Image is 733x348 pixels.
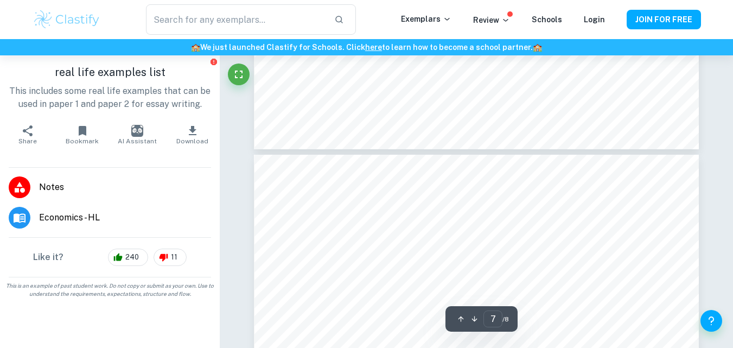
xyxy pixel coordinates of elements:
[55,119,110,150] button: Bookmark
[533,43,542,52] span: 🏫
[532,15,562,24] a: Schools
[209,58,218,66] button: Report issue
[176,137,208,145] span: Download
[365,43,382,52] a: here
[191,43,200,52] span: 🏫
[9,64,211,80] h1: real life examples list
[18,137,37,145] span: Share
[473,14,510,26] p: Review
[4,282,215,298] span: This is an example of past student work. Do not copy or submit as your own. Use to understand the...
[165,252,183,263] span: 11
[154,249,187,266] div: 11
[108,249,148,266] div: 240
[118,137,157,145] span: AI Assistant
[66,137,99,145] span: Bookmark
[9,85,211,111] p: This includes some real life examples that can be used in paper 1 and paper 2 for essay writing.
[165,119,220,150] button: Download
[700,310,722,332] button: Help and Feedback
[627,10,701,29] button: JOIN FOR FREE
[146,4,325,35] input: Search for any exemplars...
[33,251,63,264] h6: Like it?
[401,13,451,25] p: Exemplars
[39,181,211,194] span: Notes
[33,9,101,30] img: Clastify logo
[584,15,605,24] a: Login
[131,125,143,137] img: AI Assistant
[502,314,509,324] span: / 8
[39,211,211,224] span: Economics - HL
[228,64,250,85] button: Fullscreen
[2,41,731,53] h6: We just launched Clastify for Schools. Click to learn how to become a school partner.
[119,252,145,263] span: 240
[110,119,165,150] button: AI Assistant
